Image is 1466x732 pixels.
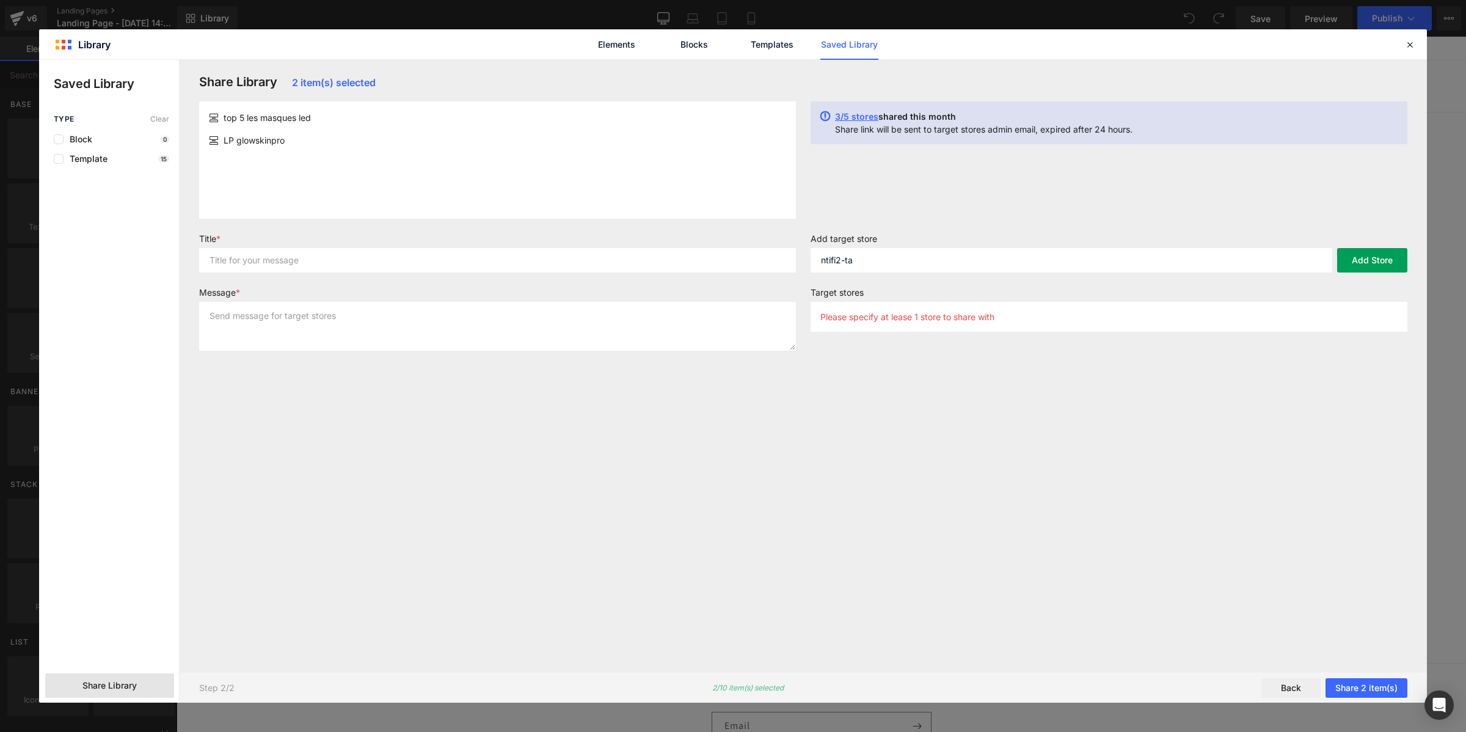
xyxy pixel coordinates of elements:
[224,134,285,147] span: LP glowskinpro
[835,124,1132,134] p: Share link will be sent to target stores admin email, expired after 24 hours.
[309,40,345,59] span: Tessa
[309,649,981,663] h2: Subscribe to our emails
[368,44,392,55] span: Home
[158,155,169,163] p: 15
[199,248,796,273] input: Title for your message
[199,233,796,248] label: Title
[590,315,700,339] a: Explore Template
[292,76,376,89] span: 2 item(s) selected
[1261,678,1321,698] button: Back
[54,75,179,93] p: Saved Library
[304,38,349,62] a: Tessa
[298,166,992,180] p: Start building your page
[199,75,796,89] h3: Share Library
[406,44,437,55] span: Catalog
[298,349,992,357] p: or Drag & Drop elements from left sidebar
[811,248,1332,273] input: e.g. sample.myshopify.com
[1326,678,1407,698] button: Share 2 item(s)
[811,287,1407,302] label: Target stores
[452,44,483,55] span: Contact
[161,136,169,143] p: 0
[604,5,685,16] span: Welcome to our store
[820,29,878,60] a: Saved Library
[199,683,235,693] p: Step 2/2
[82,679,137,692] span: Share Library
[199,287,796,302] label: Message
[665,29,723,60] a: Blocks
[588,29,646,60] a: Elements
[1337,248,1407,273] button: Add Store
[361,37,399,62] a: Home
[1424,690,1454,720] div: Open Intercom Messenger
[811,233,1407,248] label: Add target store
[54,115,75,123] span: Type
[903,36,930,63] summary: Search
[399,37,444,62] a: Catalog
[728,675,754,704] button: Subscribe
[64,134,92,144] span: Block
[150,115,169,123] span: Clear
[536,676,754,703] input: Email
[878,111,956,122] span: shared this month
[445,37,490,62] a: Contact
[743,29,801,60] a: Templates
[64,154,108,164] span: Template
[835,111,878,122] span: 3/5 stores
[224,111,311,124] span: top 5 les masques led
[820,312,994,322] p: Please specify at lease 1 store to share with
